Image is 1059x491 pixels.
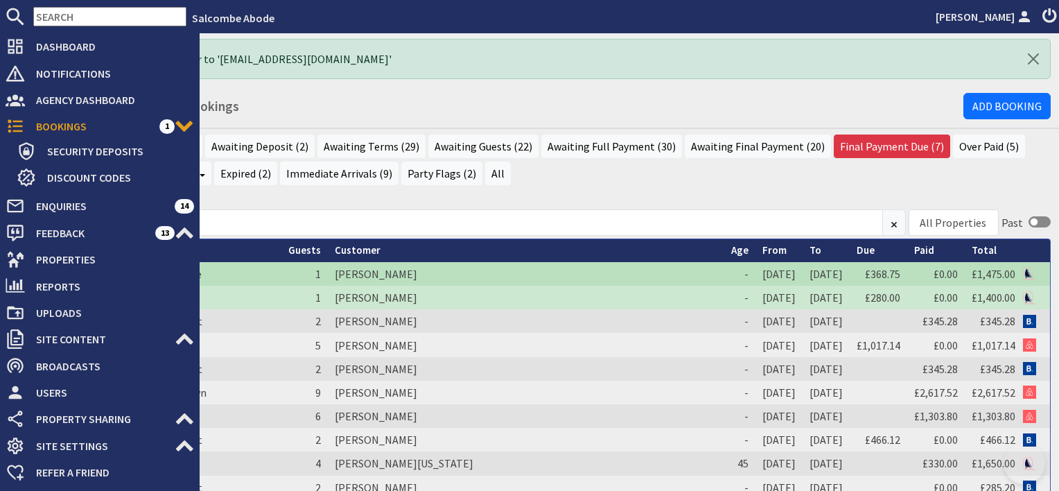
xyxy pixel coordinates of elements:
td: [DATE] [755,262,803,286]
a: Add Booking [963,93,1051,119]
span: Notifications [25,62,194,85]
span: Discount Codes [36,166,194,189]
a: £280.00 [865,291,900,304]
td: [DATE] [803,381,850,404]
td: [DATE] [803,309,850,333]
a: Reports [6,275,194,298]
span: Users [25,381,194,404]
td: [DATE] [755,357,803,381]
div: Successfully sent booking offer to '[EMAIL_ADDRESS][DOMAIN_NAME]' [42,39,1051,79]
img: Referer: Airbnb [1023,386,1036,399]
td: [PERSON_NAME] [328,357,724,381]
td: [DATE] [755,286,803,309]
a: Over Paid (5) [953,135,1025,158]
span: Uploads [25,302,194,324]
a: £345.28 [922,314,958,328]
td: [PERSON_NAME] [328,286,724,309]
a: Awaiting Deposit (2) [205,135,315,158]
span: 5 [315,338,321,352]
td: - [724,309,755,333]
a: Age [731,243,749,257]
div: All Properties [920,214,986,231]
a: £368.75 [865,267,900,281]
a: Dashboard [6,35,194,58]
td: [DATE] [803,428,850,451]
a: Total [972,243,997,257]
td: [PERSON_NAME][US_STATE] [328,451,724,475]
td: 45 [724,451,755,475]
span: Feedback [25,222,155,244]
a: Final Payment Due (7) [834,135,950,158]
a: £345.28 [922,362,958,376]
a: Guests [288,243,321,257]
a: All [485,162,511,185]
td: [PERSON_NAME] [328,309,724,333]
a: Refer a Friend [6,461,194,483]
a: £466.12 [980,433,1015,447]
a: Agency Dashboard [6,89,194,111]
a: £466.12 [865,433,900,447]
a: Site Settings [6,435,194,457]
iframe: Toggle Customer Support [1004,442,1045,484]
img: Referer: Salcombe Abode [1023,291,1036,304]
a: Broadcasts [6,355,194,377]
img: Referer: Booking.com [1023,362,1036,375]
a: £2,617.52 [972,386,1015,399]
a: Expired (2) [214,162,277,185]
td: [DATE] [803,286,850,309]
span: 2 [315,362,321,376]
a: To [809,243,821,257]
a: Awaiting Final Payment (20) [685,135,831,158]
td: [PERSON_NAME] [328,333,724,356]
a: £1,017.14 [972,338,1015,352]
span: 2 [315,433,321,447]
span: 2 [315,314,321,328]
div: Past [1001,214,1023,231]
span: Broadcasts [25,355,194,377]
a: £1,303.80 [914,409,958,423]
th: Due [850,239,907,262]
a: Properties [6,248,194,270]
img: Referer: Airbnb [1023,338,1036,352]
a: Site Content [6,328,194,350]
a: Customer [335,243,380,257]
a: £1,650.00 [972,456,1015,470]
a: Notifications [6,62,194,85]
a: Discount Codes [17,166,194,189]
td: - [724,333,755,356]
a: Security Deposits [17,140,194,162]
td: - [724,381,755,404]
a: Uploads [6,302,194,324]
td: [DATE] [803,451,850,475]
a: Enquiries 14 [6,195,194,217]
a: Paid [914,243,934,257]
input: Search... [42,209,883,236]
td: [DATE] [755,309,803,333]
a: Property Sharing [6,408,194,430]
a: £0.00 [934,267,958,281]
a: £0.00 [934,433,958,447]
a: Users [6,381,194,404]
span: 1 [315,267,321,281]
td: - [724,357,755,381]
td: [DATE] [803,404,850,428]
input: SEARCH [33,7,186,26]
a: £0.00 [934,291,958,304]
img: Referer: Booking.com [1023,433,1036,447]
td: [PERSON_NAME] [328,262,724,286]
span: Agency Dashboard [25,89,194,111]
a: £2,617.52 [914,386,958,399]
span: Site Content [25,328,175,350]
a: £1,017.14 [857,338,900,352]
td: [DATE] [803,357,850,381]
td: - [724,428,755,451]
td: [DATE] [755,404,803,428]
a: £345.28 [980,314,1015,328]
a: £0.00 [934,338,958,352]
td: - [724,262,755,286]
span: Reports [25,275,194,298]
td: [DATE] [755,451,803,475]
td: - [724,404,755,428]
a: Feedback 13 [6,222,194,244]
td: [PERSON_NAME] [328,428,724,451]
